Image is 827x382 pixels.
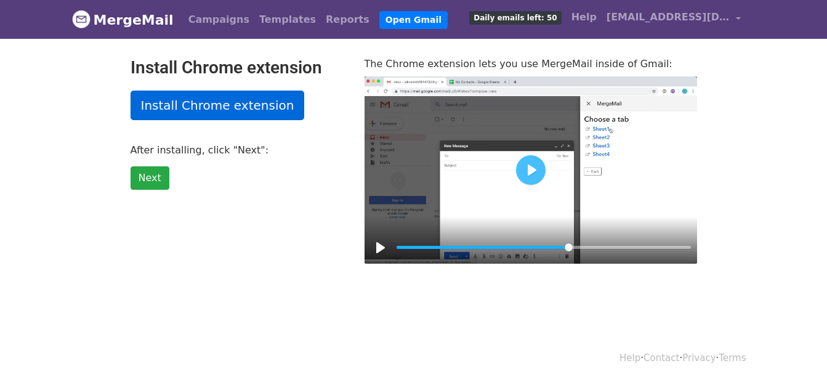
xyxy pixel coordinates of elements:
span: [EMAIL_ADDRESS][DOMAIN_NAME] [607,10,730,25]
a: Contact [643,352,679,364]
h2: Install Chrome extension [131,57,346,78]
iframe: Chat Widget [765,323,827,382]
a: Open Gmail [379,11,448,29]
a: Privacy [682,352,716,364]
button: Play [371,238,390,258]
p: After installing, click "Next": [131,144,346,156]
a: Terms [719,352,746,364]
input: Seek [397,242,691,253]
a: Help [619,352,640,364]
a: [EMAIL_ADDRESS][DOMAIN_NAME] [602,5,746,34]
a: Next [131,166,169,190]
p: The Chrome extension lets you use MergeMail inside of Gmail: [365,57,697,70]
a: Daily emails left: 50 [464,5,566,30]
span: Daily emails left: 50 [469,11,561,25]
a: Install Chrome extension [131,91,305,120]
a: MergeMail [72,7,174,33]
button: Play [516,155,546,185]
a: Campaigns [184,7,254,32]
img: MergeMail logo [72,10,91,28]
a: Reports [321,7,374,32]
a: Help [567,5,602,30]
a: Templates [254,7,321,32]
